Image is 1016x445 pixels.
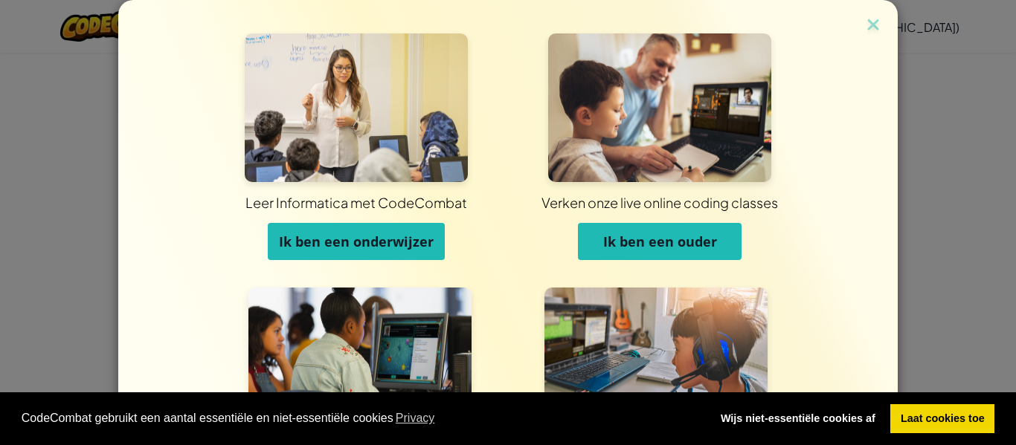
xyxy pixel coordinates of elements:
a: allow cookies [890,404,994,434]
a: learn more about cookies [393,407,437,429]
span: Ik ben een onderwijzer [279,233,434,250]
img: Voor Studenten [248,288,472,436]
img: close icon [864,15,883,37]
div: Verken onze live online coding classes [316,193,1003,212]
a: deny cookies [710,404,885,434]
img: Voor Individuen [544,288,768,436]
button: Ik ben een onderwijzer [268,223,445,260]
span: CodeCombat gebruikt een aantal essentiële en niet-essentiële cookies [22,407,699,429]
img: Voor Docenten [245,33,468,182]
button: Ik ben een ouder [578,223,742,260]
span: Ik ben een ouder [603,233,717,250]
img: Voor Ouders [548,33,771,182]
